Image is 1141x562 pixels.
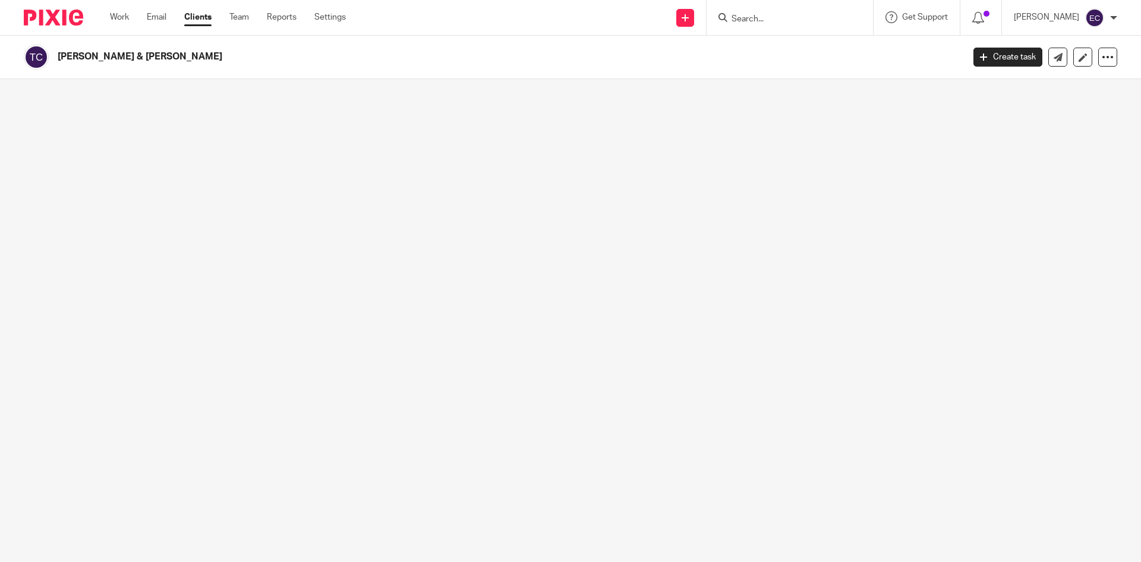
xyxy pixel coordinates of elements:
a: Work [110,11,129,23]
a: Reports [267,11,297,23]
a: Team [229,11,249,23]
a: Clients [184,11,212,23]
img: svg%3E [1085,8,1104,27]
h2: [PERSON_NAME] & [PERSON_NAME] [58,51,776,63]
span: Get Support [902,13,948,21]
img: svg%3E [24,45,49,70]
input: Search [730,14,837,25]
a: Create task [973,48,1042,67]
a: Settings [314,11,346,23]
a: Email [147,11,166,23]
p: [PERSON_NAME] [1014,11,1079,23]
img: Pixie [24,10,83,26]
